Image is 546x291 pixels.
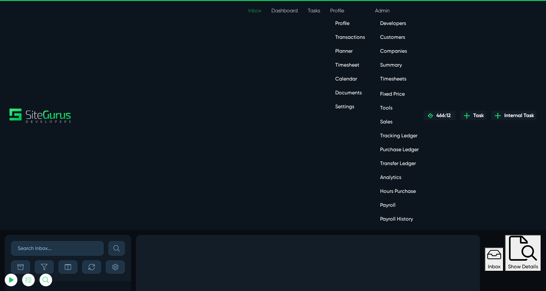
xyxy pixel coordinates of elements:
[375,171,424,184] a: Analytics
[303,4,325,17] a: Tasks
[375,31,424,44] a: Customers
[375,185,424,198] a: Hours Purchase
[375,143,424,156] a: Purchase Ledger
[505,235,541,271] button: Show Details
[375,45,424,57] a: Companies
[471,112,484,119] span: Task
[375,116,424,128] a: Sales
[375,73,424,85] a: Timesheets
[330,59,370,71] a: Timesheet
[375,129,424,142] a: Tracking Ledger
[375,59,424,71] a: Summary
[330,31,370,44] a: Transactions
[266,4,303,17] a: Dashboard
[491,111,537,120] a: Internal Task
[424,111,455,120] a: 466:12
[330,86,370,99] a: Documents
[375,88,424,100] a: Fixed Price
[488,264,500,270] span: Inbox
[508,264,538,270] span: Show Details
[330,45,370,57] a: Planner
[330,17,370,30] a: Profile
[330,100,370,113] a: Settings
[375,102,424,114] a: Tools
[325,4,370,17] a: Profile
[485,247,504,271] button: Inbox
[502,112,534,119] span: Internal Task
[11,241,104,256] input: Search Inbox...
[9,109,71,123] img: Sitegurus Logo
[243,4,266,17] a: Inbox
[370,4,424,17] a: Admin
[460,111,486,120] a: Task
[9,109,71,123] a: SiteGurus
[375,199,424,211] a: Payroll
[375,157,424,170] a: Transfer Ledger
[434,112,451,118] span: 466:12
[375,17,424,30] a: Developers
[375,213,424,225] a: Payroll History
[330,73,370,85] a: Calendar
